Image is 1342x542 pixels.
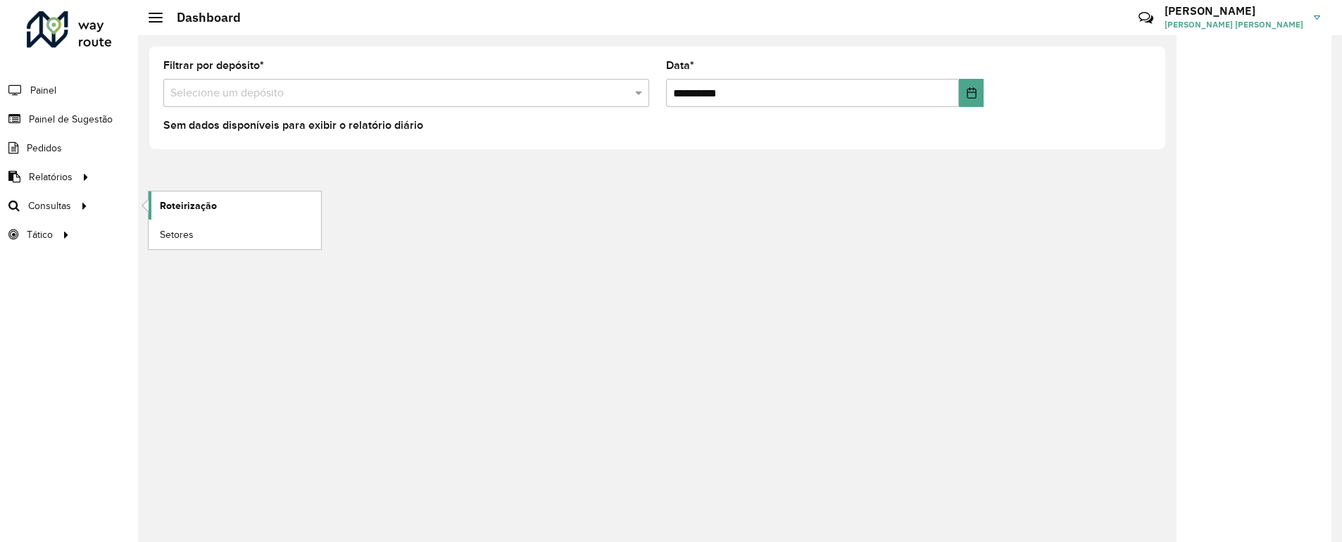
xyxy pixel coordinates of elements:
a: Setores [149,220,321,248]
span: Tático [27,227,53,242]
h3: [PERSON_NAME] [1165,4,1303,18]
span: Relatórios [29,170,73,184]
a: Roteirização [149,191,321,220]
h2: Dashboard [163,10,241,25]
span: Painel [30,83,56,98]
span: Consultas [28,198,71,213]
a: Contato Rápido [1131,3,1161,33]
span: Pedidos [27,141,62,156]
label: Sem dados disponíveis para exibir o relatório diário [163,117,423,134]
span: Setores [160,227,194,242]
span: Painel de Sugestão [29,112,113,127]
span: Roteirização [160,198,217,213]
label: Filtrar por depósito [163,57,264,74]
button: Choose Date [959,79,984,107]
label: Data [666,57,694,74]
span: [PERSON_NAME] [PERSON_NAME] [1165,18,1303,31]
